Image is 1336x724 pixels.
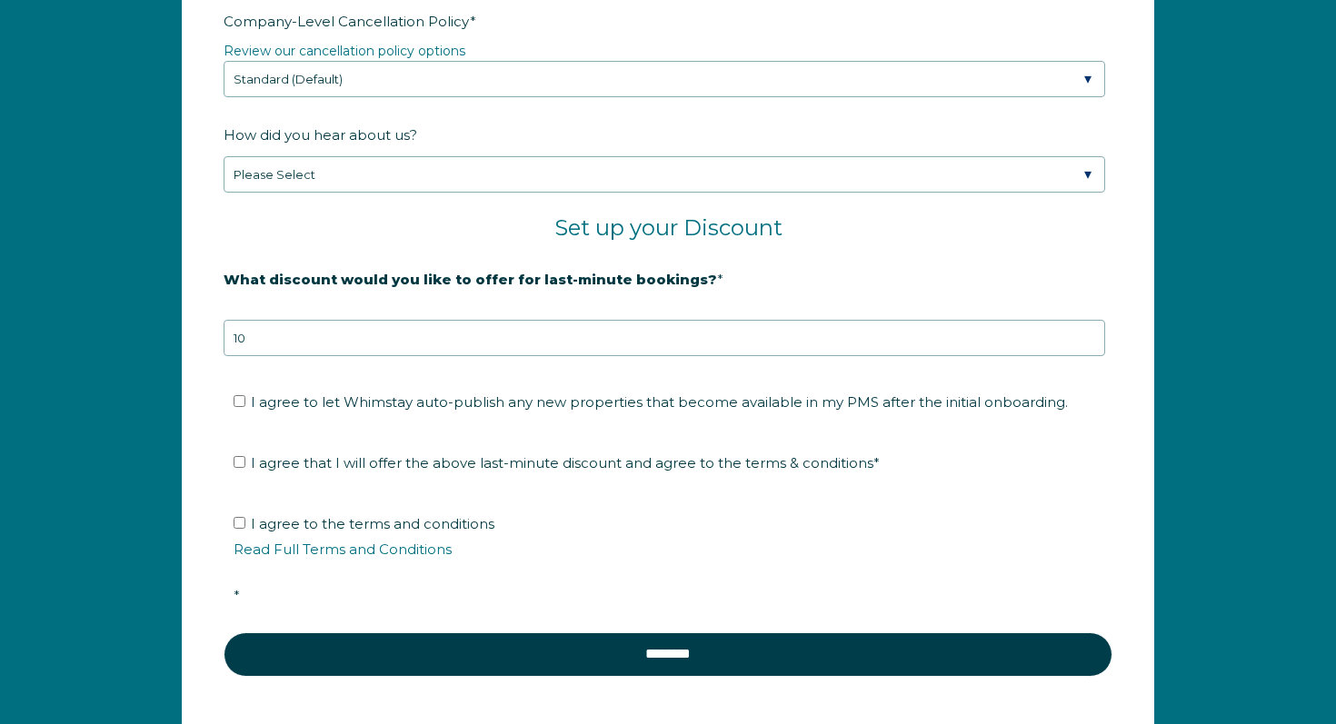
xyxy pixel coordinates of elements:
[234,541,452,558] a: Read Full Terms and Conditions
[234,517,245,529] input: I agree to the terms and conditionsRead Full Terms and Conditions*
[554,214,783,241] span: Set up your Discount
[234,395,245,407] input: I agree to let Whimstay auto-publish any new properties that become available in my PMS after the...
[224,7,470,35] span: Company-Level Cancellation Policy
[251,393,1068,411] span: I agree to let Whimstay auto-publish any new properties that become available in my PMS after the...
[234,456,245,468] input: I agree that I will offer the above last-minute discount and agree to the terms & conditions*
[224,121,417,149] span: How did you hear about us?
[224,43,465,59] a: Review our cancellation policy options
[224,271,717,288] strong: What discount would you like to offer for last-minute bookings?
[251,454,880,471] span: I agree that I will offer the above last-minute discount and agree to the terms & conditions
[224,302,508,318] strong: 20% is recommended, minimum of 10%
